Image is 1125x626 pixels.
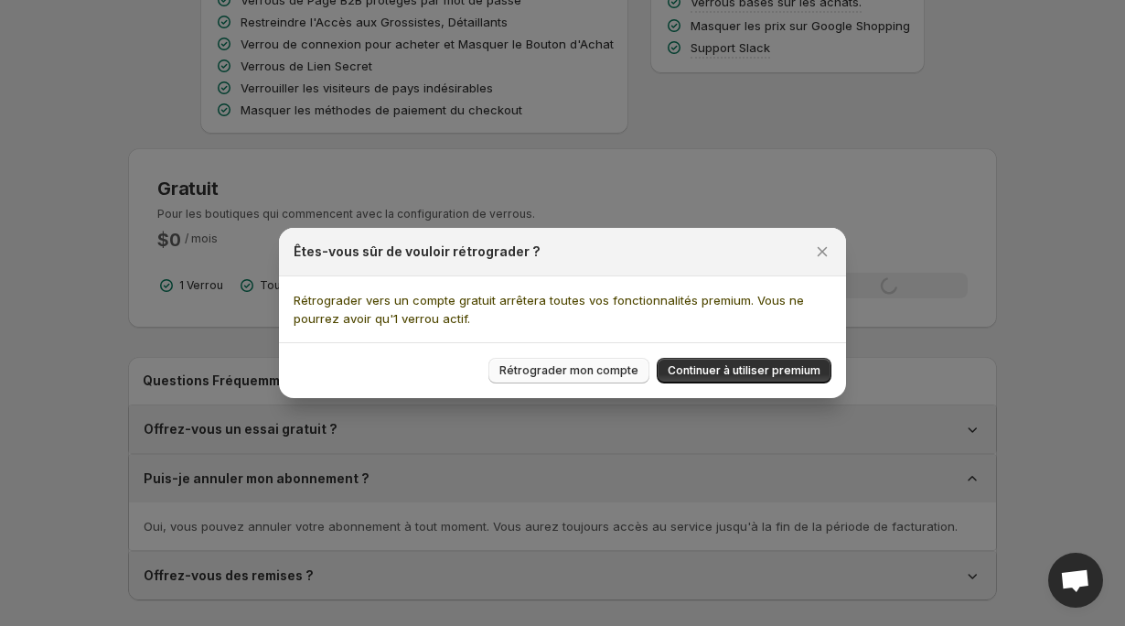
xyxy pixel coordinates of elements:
[488,358,649,383] button: Rétrograder mon compte
[657,358,831,383] button: Continuer à utiliser premium
[809,239,835,264] button: Fermer
[294,291,831,328] p: Rétrograder vers un compte gratuit arrêtera toutes vos fonctionnalités premium. Vous ne pourrez a...
[668,363,820,378] span: Continuer à utiliser premium
[294,243,541,261] h2: Êtes-vous sûr de vouloir rétrograder ?
[1048,553,1103,608] div: Open chat
[499,363,638,378] span: Rétrograder mon compte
